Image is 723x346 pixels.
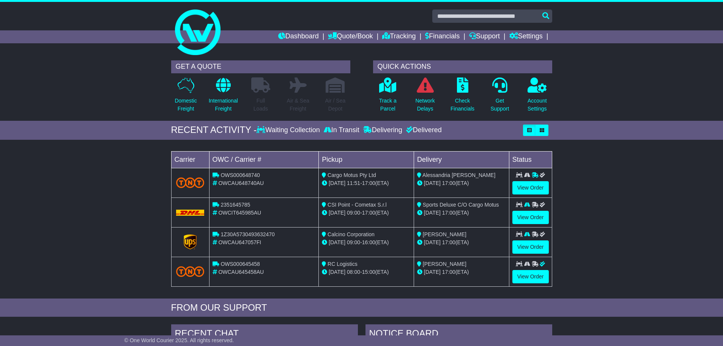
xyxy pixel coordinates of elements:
span: 17:00 [442,210,455,216]
p: Check Financials [450,97,474,113]
span: © One World Courier 2025. All rights reserved. [124,337,234,343]
span: 17:00 [362,210,375,216]
td: Delivery [414,151,509,168]
div: - (ETA) [322,179,411,187]
a: Quote/Book [328,30,373,43]
a: Settings [509,30,543,43]
span: OWCAU645458AU [218,269,264,275]
span: OWCIT645985AU [218,210,261,216]
span: 2351645785 [221,202,250,208]
td: Pickup [319,151,414,168]
div: RECENT CHAT [171,324,358,345]
span: [DATE] [424,210,441,216]
span: [DATE] [424,239,441,245]
span: Alessandria [PERSON_NAME] [422,172,495,178]
a: View Order [512,270,549,283]
span: [DATE] [329,210,345,216]
p: Network Delays [415,97,435,113]
span: [PERSON_NAME] [423,261,466,267]
span: 17:00 [442,239,455,245]
td: Status [509,151,552,168]
div: In Transit [322,126,361,134]
span: 17:00 [442,180,455,186]
a: GetSupport [490,77,509,117]
span: 08:00 [347,269,360,275]
span: 09:00 [347,239,360,245]
span: Cargo Motus Pty Ltd [328,172,376,178]
span: CSI Point - Cometax S.r.l [328,202,387,208]
a: Support [469,30,500,43]
td: Carrier [171,151,209,168]
span: 17:00 [362,180,375,186]
div: - (ETA) [322,268,411,276]
div: (ETA) [417,239,506,246]
div: - (ETA) [322,209,411,217]
img: DHL.png [176,210,205,216]
a: NetworkDelays [415,77,435,117]
span: 09:00 [347,210,360,216]
p: International Freight [209,97,238,113]
div: RECENT ACTIVITY - [171,125,257,136]
div: Delivered [404,126,442,134]
div: (ETA) [417,268,506,276]
p: Account Settings [528,97,547,113]
a: InternationalFreight [208,77,238,117]
span: [DATE] [329,239,345,245]
span: OWS000645458 [221,261,260,267]
div: GET A QUOTE [171,60,350,73]
div: Delivering [361,126,404,134]
a: Tracking [382,30,416,43]
span: 17:00 [442,269,455,275]
span: Sports Deluxe C/O Cargo Motus [423,202,499,208]
p: Get Support [490,97,509,113]
a: View Order [512,181,549,194]
p: Air & Sea Freight [287,97,309,113]
a: Track aParcel [379,77,397,117]
span: OWCAU647057FI [218,239,261,245]
span: [PERSON_NAME] [423,231,466,237]
p: Domestic Freight [175,97,197,113]
span: [DATE] [424,269,441,275]
span: [DATE] [424,180,441,186]
p: Full Loads [251,97,270,113]
img: GetCarrierServiceLogo [184,234,197,250]
p: Air / Sea Depot [325,97,346,113]
a: Dashboard [278,30,319,43]
a: View Order [512,240,549,254]
span: Calcino Corporation [328,231,375,237]
div: - (ETA) [322,239,411,246]
span: 15:00 [362,269,375,275]
span: RC Logistics [328,261,358,267]
a: CheckFinancials [450,77,475,117]
div: (ETA) [417,179,506,187]
span: 11:51 [347,180,360,186]
div: NOTICE BOARD [365,324,552,345]
p: Track a Parcel [379,97,397,113]
span: OWCAU648740AU [218,180,264,186]
a: View Order [512,211,549,224]
span: [DATE] [329,269,345,275]
a: AccountSettings [527,77,547,117]
div: QUICK ACTIONS [373,60,552,73]
td: OWC / Carrier # [209,151,319,168]
div: (ETA) [417,209,506,217]
span: OWS000648740 [221,172,260,178]
span: 1Z30A5730493632470 [221,231,274,237]
div: FROM OUR SUPPORT [171,302,552,313]
img: TNT_Domestic.png [176,266,205,276]
span: [DATE] [329,180,345,186]
span: 16:00 [362,239,375,245]
div: Waiting Collection [257,126,321,134]
a: DomesticFreight [174,77,197,117]
img: TNT_Domestic.png [176,177,205,188]
a: Financials [425,30,460,43]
